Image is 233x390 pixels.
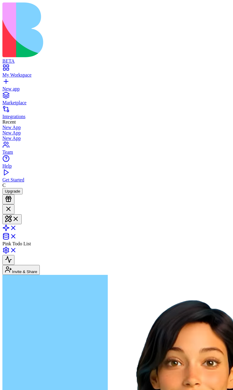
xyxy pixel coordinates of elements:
button: Invite & Share [2,265,40,275]
h1: Pink Todo List [5,5,55,14]
span: Pink Todo List [2,241,31,246]
a: New App [2,136,231,141]
a: Upgrade [2,188,23,193]
a: Integrations [2,109,231,119]
div: Integrations [2,114,231,119]
a: New App [2,125,231,130]
button: Upgrade [2,188,23,194]
div: My Workspace [2,72,231,78]
span: Recent [2,119,16,124]
a: New App [2,130,231,136]
div: Marketplace [2,100,231,105]
a: Help [2,158,231,169]
span: C [2,183,6,188]
div: Help [2,163,231,169]
div: New app [2,86,231,92]
a: Marketplace [2,95,231,105]
p: No tasks yet [5,41,47,48]
a: Team [2,144,231,155]
a: Get Started [2,172,231,183]
div: Team [2,149,231,155]
a: My Workspace [2,67,231,78]
div: BETA [2,58,231,64]
h1: My Tasks [5,29,47,40]
a: New app [2,81,231,92]
div: Get Started [2,177,231,183]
